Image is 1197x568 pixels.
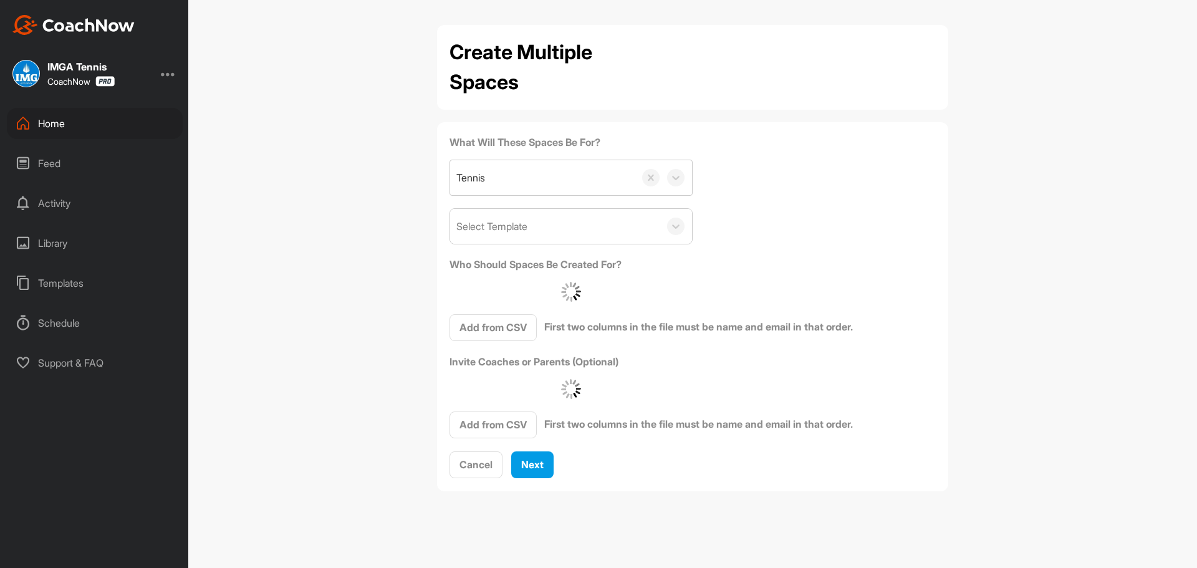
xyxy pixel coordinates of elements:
img: G6gVgL6ErOh57ABN0eRmCEwV0I4iEi4d8EwaPGI0tHgoAbU4EAHFLEQAh+QQFCgALACwIAA4AGAASAAAEbHDJSesaOCdk+8xg... [561,282,581,302]
div: Home [7,108,183,139]
strong: Invite Coaches or Parents (Optional) [449,355,618,368]
button: Cancel [449,451,502,478]
img: CoachNow Pro [95,76,115,87]
div: Templates [7,267,183,299]
div: Select Template [456,219,527,234]
h2: Create Multiple Spaces [449,37,618,97]
span: Add from CSV [459,418,527,431]
span: Add from CSV [459,321,527,334]
label: Who Should Spaces Be Created For? [449,257,693,272]
button: Add from CSV [449,314,537,341]
div: Activity [7,188,183,219]
img: G6gVgL6ErOh57ABN0eRmCEwV0I4iEi4d8EwaPGI0tHgoAbU4EAHFLEQAh+QQFCgALACwIAA4AGAASAAAEbHDJSesaOCdk+8xg... [561,379,581,399]
button: Next [511,451,554,478]
div: Schedule [7,307,183,339]
button: Add from CSV [449,412,537,438]
div: Tennis [456,170,485,185]
div: Feed [7,148,183,179]
span: Next [521,458,544,471]
div: CoachNow [47,76,115,87]
div: Library [7,228,183,259]
label: First two columns in the file must be name and email in that order. [544,319,853,334]
div: IMGA Tennis [47,62,115,72]
img: CoachNow [12,15,135,35]
span: Cancel [459,458,493,471]
img: square_fbd24ebe9e7d24b63c563b236df2e5b1.jpg [12,60,40,87]
label: First two columns in the file must be name and email in that order. [544,416,853,431]
div: Support & FAQ [7,347,183,378]
label: What Will These Spaces Be For? [449,135,693,150]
